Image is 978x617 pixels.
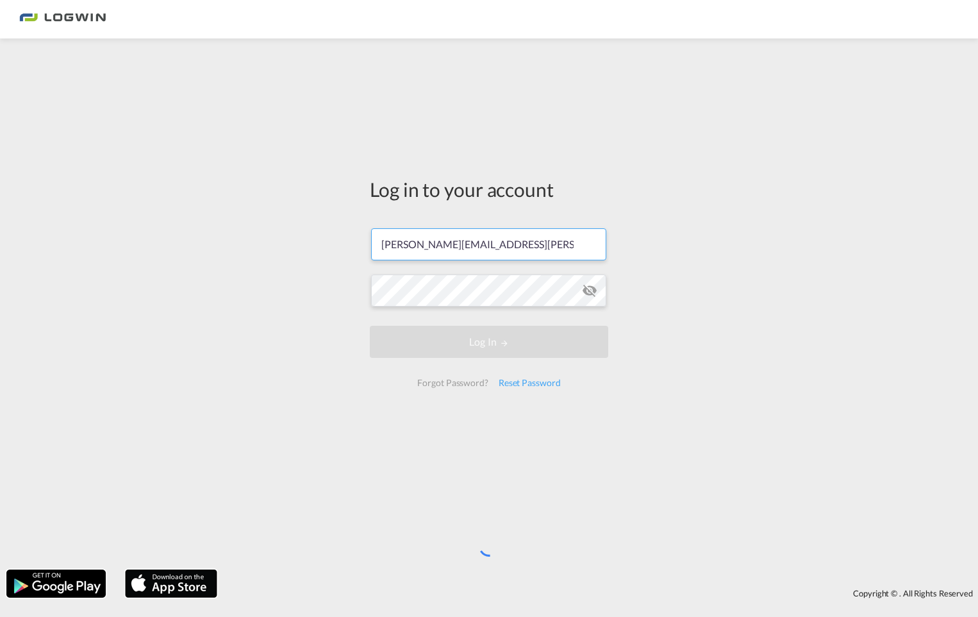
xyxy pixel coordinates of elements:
[370,176,608,203] div: Log in to your account
[412,371,493,394] div: Forgot Password?
[493,371,566,394] div: Reset Password
[124,568,219,599] img: apple.png
[5,568,107,599] img: google.png
[19,5,106,34] img: 2761ae10d95411efa20a1f5e0282d2d7.png
[224,582,978,604] div: Copyright © . All Rights Reserved
[370,326,608,358] button: LOGIN
[582,283,597,298] md-icon: icon-eye-off
[371,228,606,260] input: Enter email/phone number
